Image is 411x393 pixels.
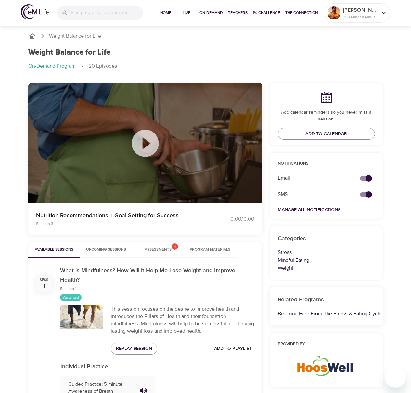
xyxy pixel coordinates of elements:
[158,9,173,16] span: Home
[278,234,375,244] h6: Categories
[172,243,178,250] span: 4
[28,62,76,70] p: On-Demand Program
[278,341,375,348] h6: Provided by
[278,295,375,305] h6: Related Programs
[32,247,76,253] span: Available Sessions
[296,353,357,377] img: HoosWell-Logo-2.19%20500X200%20px.png
[253,9,280,16] span: 1% Challenge
[278,128,375,140] button: Add to Calendar
[111,343,157,355] button: Replay Session
[60,362,254,371] p: Individual Practice
[285,9,318,16] span: The Connection
[89,62,117,70] p: 20 Episodes
[36,221,198,227] p: Session 3
[145,247,172,253] span: Assessments
[40,277,48,283] div: Sess
[328,6,340,19] img: Remy Sharp
[199,9,223,16] span: On-Demand
[278,207,340,213] a: Manage All Notifications
[305,130,347,138] span: Add to Calendar
[343,14,378,20] p: 383 Mindful Minutes
[43,283,45,290] div: 1
[274,187,353,202] div: SMS
[21,4,49,19] img: logo
[28,62,383,70] nav: breadcrumb
[278,160,375,167] p: Notifications
[228,9,248,16] span: Teachers
[60,295,82,301] span: Watched
[116,345,152,353] span: Replay Session
[214,345,252,353] span: Add to Playlist
[28,32,383,40] nav: breadcrumb
[111,305,254,335] div: This session focuses on the desire to improve health and introduces the Pillars of Health and the...
[188,247,232,253] span: Program Materials
[60,286,76,291] span: Session 1
[278,264,375,272] p: Weight
[278,109,375,123] p: Add calendar reminders so you never miss a session.
[49,32,101,40] p: Weight Balance for Life
[84,247,128,253] span: Upcoming Sessions
[28,48,110,57] h1: Weight Balance for Life
[278,256,375,264] p: Mindful Eating
[36,211,198,220] p: Nutrition Recommendations + Goal Setting for Success
[60,266,254,285] h6: What is Mindfulness? How Will it Help Me Lose Weight and Improve Health?
[278,311,382,317] a: Breaking Free From The Stress & Eating Cycle
[385,367,406,388] iframe: Button to launch messaging window
[274,171,353,186] div: Email
[343,6,378,14] p: [PERSON_NAME].[PERSON_NAME]
[71,6,143,20] input: Find programs, teachers, etc...
[212,343,254,355] button: Add to Playlist
[278,248,375,256] p: Stress
[206,215,254,223] div: 0:00 / 0:00
[179,9,194,16] span: Live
